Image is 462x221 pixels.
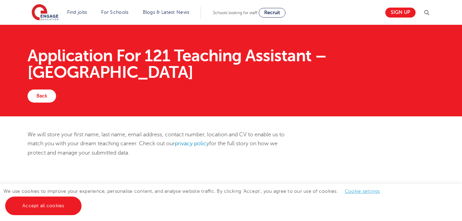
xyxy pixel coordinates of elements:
iframe: Form 0 [28,164,434,216]
h1: Application For 121 Teaching Assistant – [GEOGRAPHIC_DATA] [28,48,434,81]
a: Find jobs [67,10,87,15]
span: We use cookies to improve your experience, personalise content, and analyse website traffic. By c... [3,189,387,208]
span: Schools looking for staff [213,10,257,15]
a: For Schools [101,10,128,15]
a: Blogs & Latest News [143,10,190,15]
a: Accept all cookies [5,197,82,215]
a: Back [28,90,56,103]
a: privacy policy [175,140,209,147]
a: Recruit [259,8,286,18]
p: We will store your first name, last name, email address, contact number, location and CV to enabl... [28,130,296,157]
a: Sign up [385,8,416,18]
span: Recruit [264,10,280,15]
a: Cookie settings [345,189,380,194]
img: Engage Education [32,4,58,21]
